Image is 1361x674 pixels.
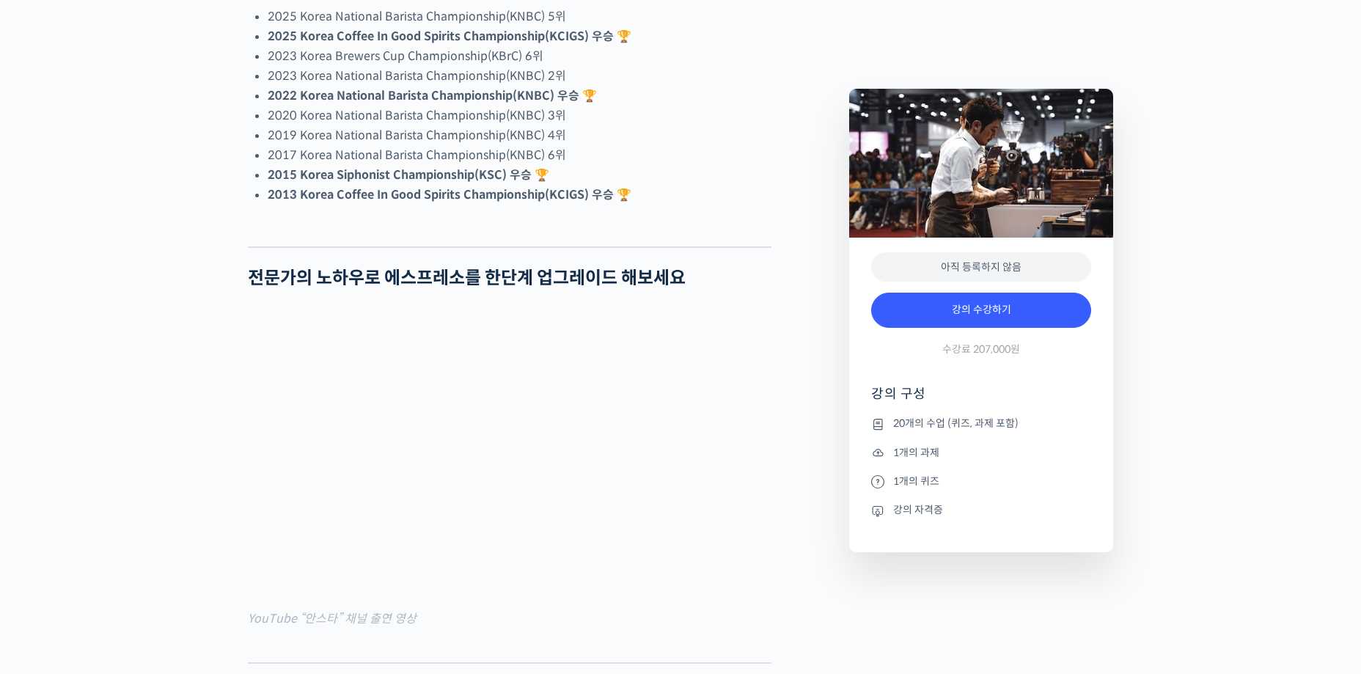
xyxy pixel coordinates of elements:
li: 2019 Korea National Barista Championship(KNBC) 4위 [268,125,771,145]
li: 2020 Korea National Barista Championship(KNBC) 3위 [268,106,771,125]
li: 2025 Korea National Barista Championship(KNBC) 5위 [268,7,771,26]
li: 2017 Korea National Barista Championship(KNBC) 6위 [268,145,771,165]
span: 대화 [134,488,152,499]
strong: 2025 Korea Coffee In Good Spirits Championship(KCIGS) 우승 🏆 [268,29,631,44]
mark: YouTube “안스타” 채널 출연 영상 [248,611,417,626]
li: 20개의 수업 (퀴즈, 과제 포함) [871,415,1091,433]
a: 대화 [97,465,189,502]
li: 2023 Korea Brewers Cup Championship(KBrC) 6위 [268,46,771,66]
strong: 2022 Korea National Barista Championship(KNBC) 우승 🏆 [268,88,597,103]
strong: 2013 Korea Coffee In Good Spirits Championship(KCIGS) 우승 🏆 [268,187,631,202]
a: 설정 [189,465,282,502]
iframe: 커피 추출에 가장 중요한 4가지 변수에 대해 알아보자. (신창호 대표 3부) [248,309,771,604]
li: 2023 Korea National Barista Championship(KNBC) 2위 [268,66,771,86]
span: 설정 [227,487,244,499]
a: 홈 [4,465,97,502]
div: 아직 등록하지 않음 [871,252,1091,282]
strong: 2015 Korea Siphonist Championship(KSC) 우승 🏆 [268,167,549,183]
li: 강의 자격증 [871,502,1091,519]
a: 강의 수강하기 [871,293,1091,328]
li: 1개의 과제 [871,444,1091,461]
strong: 전문가의 노하우로 에스프레소를 한단계 업그레이드 해보세요 [248,267,686,289]
span: 홈 [46,487,55,499]
h4: 강의 구성 [871,385,1091,414]
span: 수강료 207,000원 [942,343,1020,356]
li: 1개의 퀴즈 [871,472,1091,490]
